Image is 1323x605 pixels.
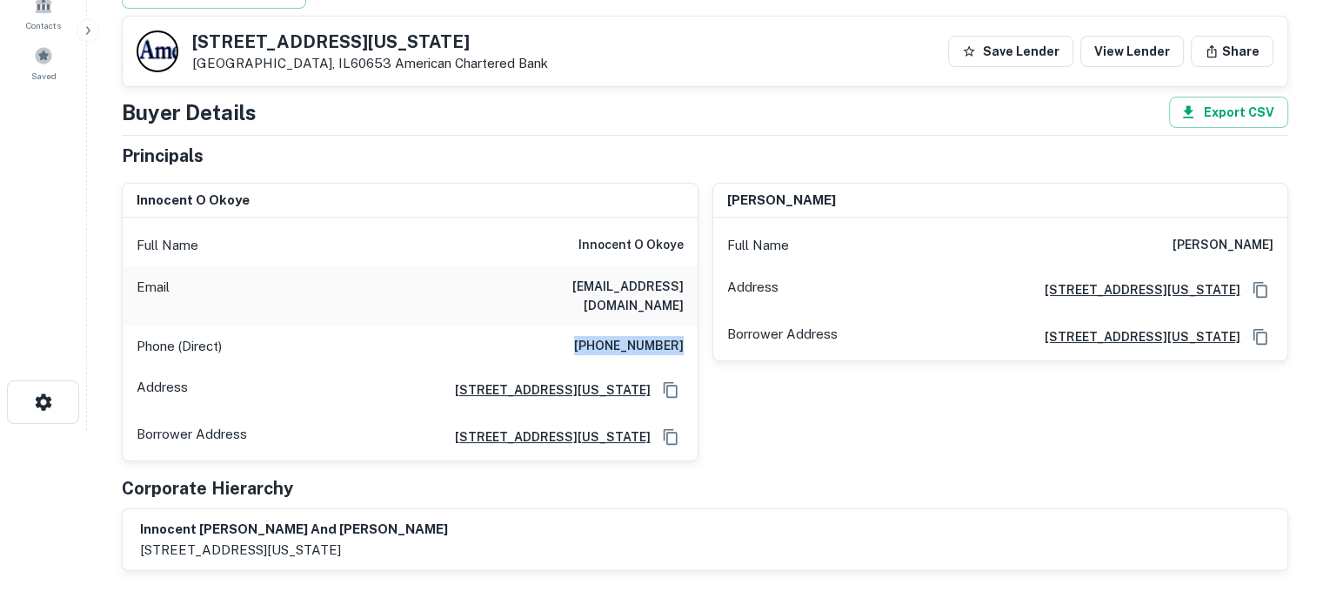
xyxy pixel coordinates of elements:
[137,377,188,403] p: Address
[948,36,1073,67] button: Save Lender
[140,540,448,561] p: [STREET_ADDRESS][US_STATE]
[658,424,684,450] button: Copy Address
[137,235,198,256] p: Full Name
[192,33,548,50] h5: [STREET_ADDRESS][US_STATE]
[475,277,684,315] h6: [EMAIL_ADDRESS][DOMAIN_NAME]
[192,56,548,71] p: [GEOGRAPHIC_DATA], IL60653
[137,424,247,450] p: Borrower Address
[1080,36,1184,67] a: View Lender
[727,277,778,303] p: Address
[1169,97,1288,128] button: Export CSV
[658,377,684,403] button: Copy Address
[1031,327,1240,346] a: [STREET_ADDRESS][US_STATE]
[441,427,651,447] a: [STREET_ADDRESS][US_STATE]
[1247,277,1273,303] button: Copy Address
[137,277,170,315] p: Email
[441,380,651,400] a: [STREET_ADDRESS][US_STATE]
[578,235,684,256] h6: innocent o okoye
[1191,36,1273,67] button: Share
[137,336,222,357] p: Phone (Direct)
[1247,324,1273,350] button: Copy Address
[574,336,684,357] h6: [PHONE_NUMBER]
[122,475,293,501] h5: Corporate Hierarchy
[5,39,82,86] a: Saved
[122,143,204,169] h5: Principals
[26,18,61,32] span: Contacts
[1031,280,1240,299] a: [STREET_ADDRESS][US_STATE]
[101,57,231,83] div: Sending borrower request to AI...
[140,520,448,540] h6: innocent [PERSON_NAME] and [PERSON_NAME]
[122,97,257,128] h4: Buyer Details
[137,191,250,211] h6: innocent o okoye
[727,191,836,211] h6: [PERSON_NAME]
[1173,235,1273,256] h6: [PERSON_NAME]
[395,56,548,71] a: American Chartered Bank
[727,324,838,350] p: Borrower Address
[1236,466,1323,549] iframe: Chat Widget
[31,69,57,83] span: Saved
[727,235,789,256] p: Full Name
